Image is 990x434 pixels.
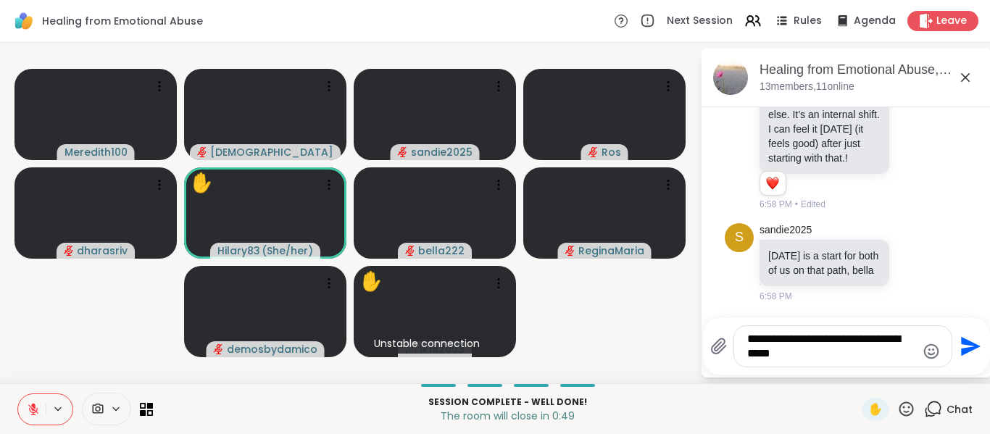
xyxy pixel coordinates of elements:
span: ✋ [868,401,883,418]
span: demosbydamico [227,342,317,356]
img: Healing from Emotional Abuse, Oct 14 [713,60,748,95]
span: audio-muted [197,147,207,157]
span: [DEMOGRAPHIC_DATA] [210,145,333,159]
span: Leave [936,14,967,28]
p: Session Complete - well done! [162,396,854,409]
span: audio-muted [565,246,575,256]
span: Chat [947,402,973,417]
span: Meredith100 [65,145,128,159]
span: sandie2025 [411,145,473,159]
span: • [795,198,798,211]
p: 13 members, 11 online [760,80,854,94]
button: Send [952,330,985,363]
div: Unstable connection [368,333,486,354]
span: ReginaMaria [578,243,644,258]
span: bella222 [418,243,465,258]
button: Reactions: love [765,178,780,189]
span: 6:58 PM [760,290,792,303]
span: 6:58 PM [760,198,792,211]
span: Healing from Emotional Abuse [42,14,203,28]
button: Emoji picker [923,343,940,360]
span: Hilary83 [217,243,260,258]
a: sandie2025 [760,223,812,238]
textarea: Type your message [747,332,916,361]
p: [DATE] is a start for both of us on that path, bella [768,249,881,277]
div: Reaction list [760,172,786,195]
div: ✋ [359,267,383,296]
span: Agenda [854,14,896,28]
span: Edited [801,198,825,211]
div: ✋ [190,169,213,197]
div: Healing from Emotional Abuse, [DATE] [760,61,980,79]
span: audio-muted [214,344,224,354]
span: audio-muted [64,246,74,256]
p: The room will close in 0:49 [162,409,854,423]
span: Next Session [667,14,733,28]
span: ( She/her ) [262,243,313,258]
span: Ros [602,145,621,159]
span: audio-muted [405,246,415,256]
span: audio-muted [588,147,599,157]
img: ShareWell Logomark [12,9,36,33]
span: audio-muted [398,147,408,157]
span: dharasriv [77,243,128,258]
span: s [735,228,744,247]
span: Rules [794,14,822,28]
